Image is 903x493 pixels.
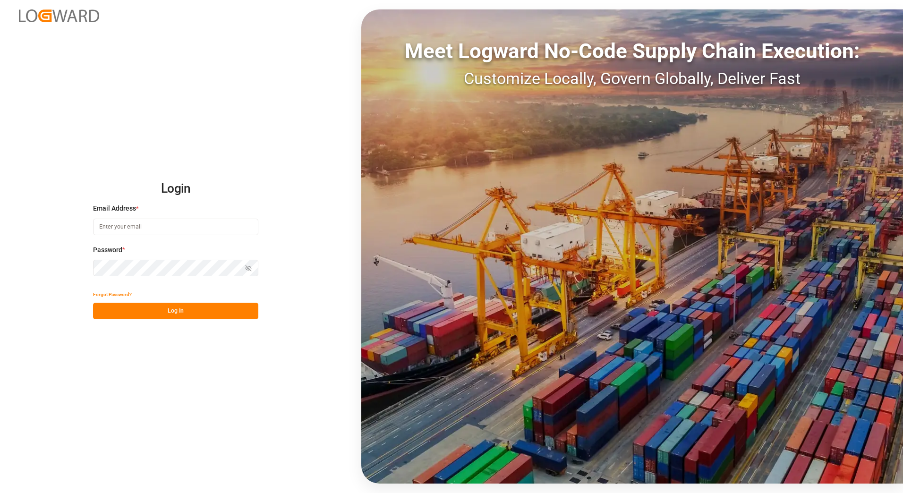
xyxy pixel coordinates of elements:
[93,245,122,255] span: Password
[93,303,258,319] button: Log In
[19,9,99,22] img: Logward_new_orange.png
[361,67,903,91] div: Customize Locally, Govern Globally, Deliver Fast
[93,204,136,213] span: Email Address
[93,286,132,303] button: Forgot Password?
[93,219,258,235] input: Enter your email
[93,174,258,204] h2: Login
[361,35,903,67] div: Meet Logward No-Code Supply Chain Execution:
